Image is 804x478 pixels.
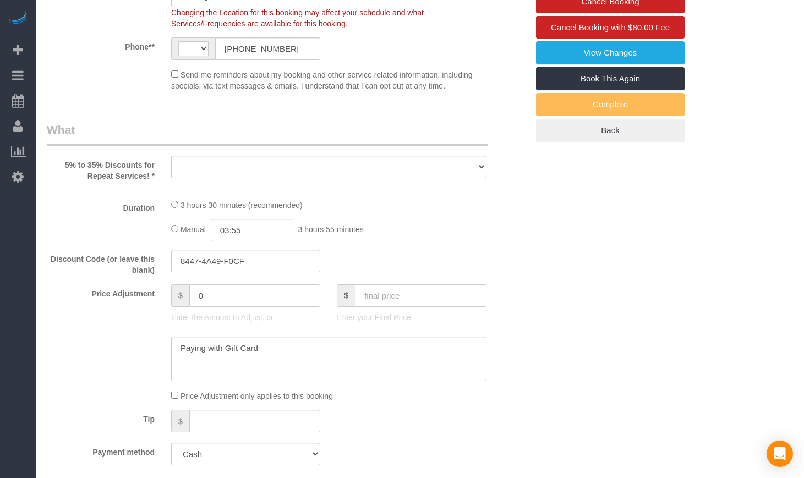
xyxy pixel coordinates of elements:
span: Cancel Booking with $80.00 Fee [551,23,670,32]
legend: What [47,122,488,146]
a: Back [536,119,685,142]
span: 3 hours 55 minutes [298,225,364,234]
div: Open Intercom Messenger [767,441,793,467]
label: Payment method [39,443,163,458]
input: final price [355,284,486,307]
p: Enter the Amount to Adjust, or [171,312,320,323]
label: Discount Code (or leave this blank) [39,250,163,276]
label: Duration [39,199,163,213]
label: Tip [39,410,163,425]
span: 3 hours 30 minutes (recommended) [181,201,303,210]
a: View Changes [536,41,685,64]
span: $ [337,284,355,307]
label: Price Adjustment [39,284,163,299]
label: 5% to 35% Discounts for Repeat Services! * [39,156,163,182]
span: $ [171,410,189,432]
a: Cancel Booking with $80.00 Fee [536,16,685,39]
img: Automaid Logo [7,11,29,26]
a: Book This Again [536,67,685,90]
span: Changing the Location for this booking may affect your schedule and what Services/Frequencies are... [171,8,424,28]
p: Enter your Final Price [337,312,486,323]
span: $ [171,284,189,307]
span: Manual [181,225,206,234]
span: Price Adjustment only applies to this booking [181,392,333,400]
span: Send me reminders about my booking and other service related information, including specials, via... [171,70,473,90]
